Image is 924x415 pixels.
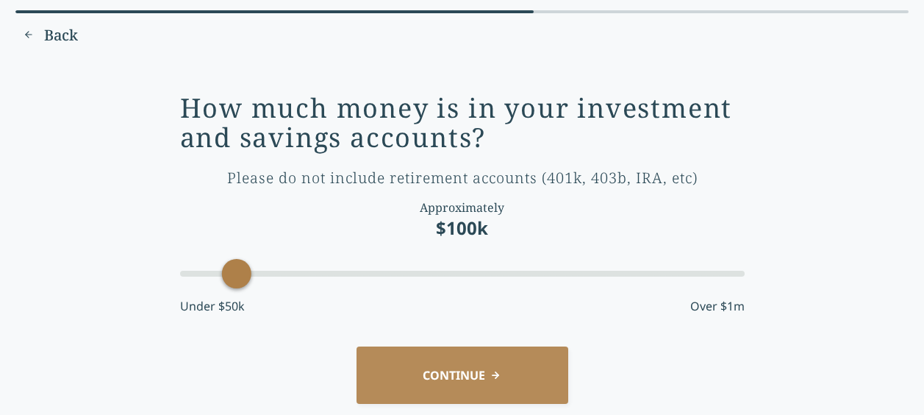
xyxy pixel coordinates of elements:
[227,168,698,188] div: Please do not include retirement accounts (401k, 403b, IRA, etc)
[420,199,504,216] div: Approximately
[221,259,251,288] div: Accessibility label
[44,25,78,46] span: Back
[180,297,245,315] label: Under $50k
[690,297,745,315] label: Over $1m
[357,347,568,403] button: CONTINUE
[436,216,488,240] div: $100k
[15,10,534,13] div: 58% complete
[15,24,85,47] button: Previous question
[180,93,745,152] div: How much money is in your investment and savings accounts?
